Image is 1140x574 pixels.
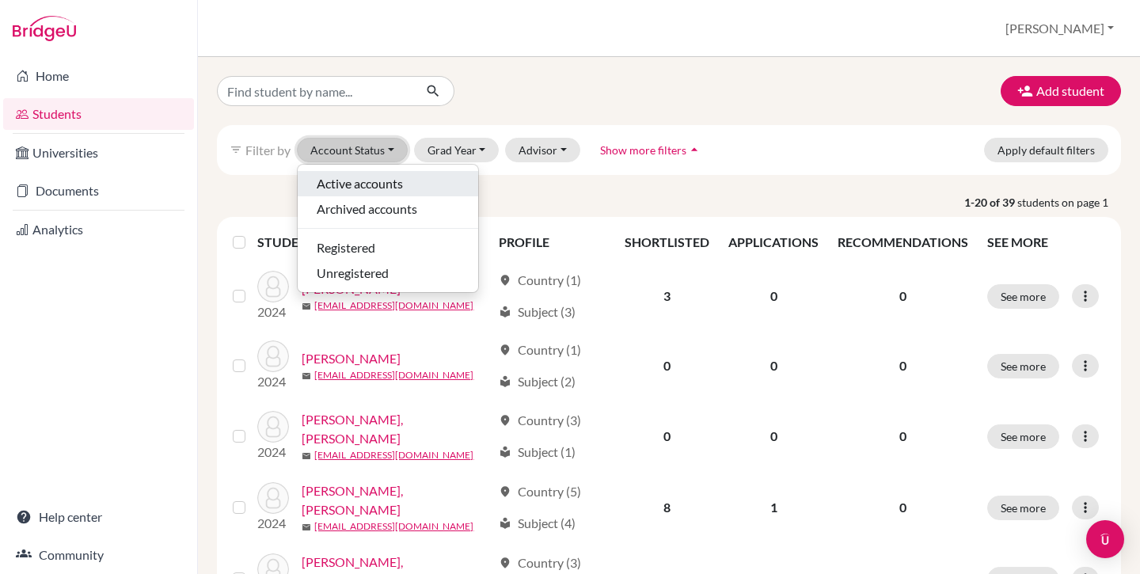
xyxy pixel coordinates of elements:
[719,331,828,401] td: 0
[499,302,576,321] div: Subject (3)
[489,223,616,261] th: PROFILE
[499,344,511,356] span: location_on
[297,138,408,162] button: Account Status
[257,340,289,372] img: Ahmad, Omar
[499,274,511,287] span: location_on
[3,98,194,130] a: Students
[298,171,478,196] button: Active accounts
[828,223,978,261] th: RECOMMENDATIONS
[230,143,242,156] i: filter_list
[217,76,413,106] input: Find student by name...
[499,514,576,533] div: Subject (4)
[257,514,289,533] p: 2024
[257,411,289,443] img: Ali, Muhammad Aayan
[499,340,581,359] div: Country (1)
[3,137,194,169] a: Universities
[615,472,719,543] td: 8
[314,519,473,534] a: [EMAIL_ADDRESS][DOMAIN_NAME]
[499,411,581,430] div: Country (3)
[302,302,311,311] span: mail
[499,485,511,498] span: location_on
[302,523,311,532] span: mail
[838,356,968,375] p: 0
[998,13,1121,44] button: [PERSON_NAME]
[987,496,1059,520] button: See more
[1017,194,1121,211] span: students on page 1
[257,482,289,514] img: Ali, Muhammad Ahmed
[978,223,1115,261] th: SEE MORE
[505,138,580,162] button: Advisor
[987,354,1059,378] button: See more
[587,138,716,162] button: Show more filtersarrow_drop_up
[838,498,968,517] p: 0
[3,175,194,207] a: Documents
[499,372,576,391] div: Subject (2)
[3,60,194,92] a: Home
[297,164,479,293] div: Account Status
[984,138,1108,162] button: Apply default filters
[302,451,311,461] span: mail
[499,557,511,569] span: location_on
[615,401,719,472] td: 0
[298,235,478,260] button: Registered
[257,443,289,462] p: 2024
[499,375,511,388] span: local_library
[302,410,491,448] a: [PERSON_NAME], [PERSON_NAME]
[317,264,389,283] span: Unregistered
[245,143,291,158] span: Filter by
[298,196,478,222] button: Archived accounts
[257,302,289,321] p: 2024
[302,481,491,519] a: [PERSON_NAME], [PERSON_NAME]
[317,174,403,193] span: Active accounts
[317,200,417,219] span: Archived accounts
[838,427,968,446] p: 0
[499,414,511,427] span: location_on
[317,238,375,257] span: Registered
[298,260,478,286] button: Unregistered
[987,424,1059,449] button: See more
[499,517,511,530] span: local_library
[686,142,702,158] i: arrow_drop_up
[987,284,1059,309] button: See more
[615,261,719,331] td: 3
[314,448,473,462] a: [EMAIL_ADDRESS][DOMAIN_NAME]
[499,553,581,572] div: Country (3)
[302,371,311,381] span: mail
[302,349,401,368] a: [PERSON_NAME]
[719,401,828,472] td: 0
[615,331,719,401] td: 0
[964,194,1017,211] strong: 1-20 of 39
[719,261,828,331] td: 0
[499,446,511,458] span: local_library
[499,271,581,290] div: Country (1)
[257,223,488,261] th: STUDENT
[499,482,581,501] div: Country (5)
[1001,76,1121,106] button: Add student
[314,298,473,313] a: [EMAIL_ADDRESS][DOMAIN_NAME]
[615,223,719,261] th: SHORTLISTED
[719,472,828,543] td: 1
[838,287,968,306] p: 0
[499,306,511,318] span: local_library
[314,368,473,382] a: [EMAIL_ADDRESS][DOMAIN_NAME]
[3,214,194,245] a: Analytics
[414,138,500,162] button: Grad Year
[257,372,289,391] p: 2024
[499,443,576,462] div: Subject (1)
[257,271,289,302] img: Ahmad, Faran
[3,539,194,571] a: Community
[1086,520,1124,558] div: Open Intercom Messenger
[3,501,194,533] a: Help center
[719,223,828,261] th: APPLICATIONS
[600,143,686,157] span: Show more filters
[13,16,76,41] img: Bridge-U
